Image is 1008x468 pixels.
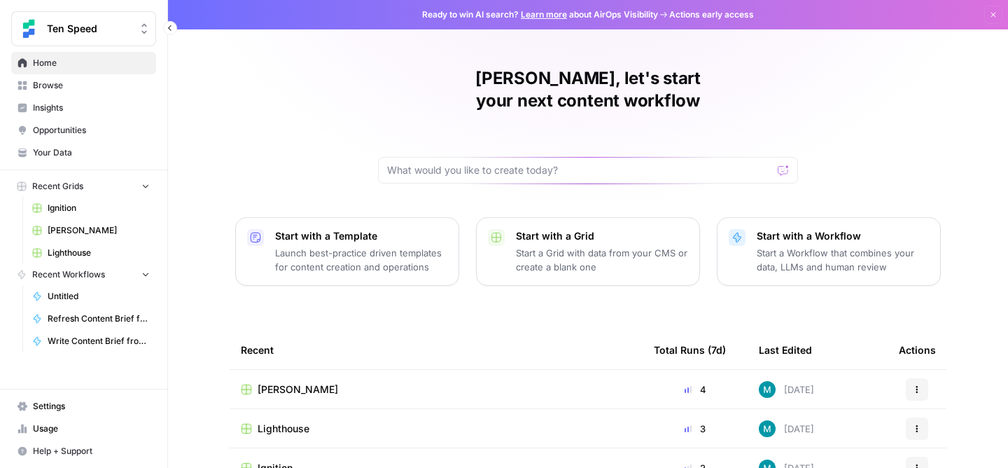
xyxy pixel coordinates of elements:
a: Opportunities [11,119,156,142]
div: 4 [654,383,736,397]
span: [PERSON_NAME] [48,224,150,237]
h1: [PERSON_NAME], let's start your next content workflow [378,67,798,112]
p: Launch best-practice driven templates for content creation and operations [275,246,447,274]
p: Start a Grid with data from your CMS or create a blank one [516,246,688,274]
a: [PERSON_NAME] [241,383,631,397]
a: Ignition [26,197,156,219]
p: Start a Workflow that combines your data, LLMs and human review [757,246,929,274]
span: Untitled [48,290,150,303]
span: Recent Workflows [32,268,105,281]
span: Lighthouse [258,422,309,436]
a: Lighthouse [26,242,156,264]
span: Home [33,57,150,69]
span: Opportunities [33,124,150,137]
span: Insights [33,102,150,114]
a: Write Content Brief from Keyword [DEV] [26,330,156,352]
p: Start with a Grid [516,229,688,243]
button: Start with a TemplateLaunch best-practice driven templates for content creation and operations [235,217,459,286]
span: [PERSON_NAME] [258,383,338,397]
a: Learn more [521,9,567,20]
a: Settings [11,395,156,418]
button: Start with a WorkflowStart a Workflow that combines your data, LLMs and human review [717,217,941,286]
span: Settings [33,400,150,413]
a: Untitled [26,285,156,308]
div: Last Edited [759,331,812,369]
div: Total Runs (7d) [654,331,726,369]
span: Actions early access [669,8,754,21]
span: Ten Speed [47,22,132,36]
p: Start with a Workflow [757,229,929,243]
span: Usage [33,422,150,435]
p: Start with a Template [275,229,447,243]
button: Help + Support [11,440,156,462]
button: Recent Workflows [11,264,156,285]
img: 9k9gt13slxq95qn7lcfsj5lxmi7v [759,381,776,398]
button: Workspace: Ten Speed [11,11,156,46]
a: Home [11,52,156,74]
a: Browse [11,74,156,97]
div: 3 [654,422,736,436]
span: Write Content Brief from Keyword [DEV] [48,335,150,347]
span: Lighthouse [48,247,150,259]
a: Your Data [11,142,156,164]
a: Insights [11,97,156,119]
button: Recent Grids [11,176,156,197]
span: Your Data [33,146,150,159]
span: Recent Grids [32,180,83,193]
div: [DATE] [759,420,814,437]
input: What would you like to create today? [387,163,772,177]
a: [PERSON_NAME] [26,219,156,242]
span: Browse [33,79,150,92]
a: Lighthouse [241,422,631,436]
div: [DATE] [759,381,814,398]
a: Refresh Content Brief from Keyword [DEV] [26,308,156,330]
div: Recent [241,331,631,369]
span: Refresh Content Brief from Keyword [DEV] [48,312,150,325]
img: 9k9gt13slxq95qn7lcfsj5lxmi7v [759,420,776,437]
a: Usage [11,418,156,440]
span: Ready to win AI search? about AirOps Visibility [422,8,658,21]
div: Actions [899,331,936,369]
button: Start with a GridStart a Grid with data from your CMS or create a blank one [476,217,700,286]
span: Help + Support [33,445,150,457]
img: Ten Speed Logo [16,16,41,41]
span: Ignition [48,202,150,214]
